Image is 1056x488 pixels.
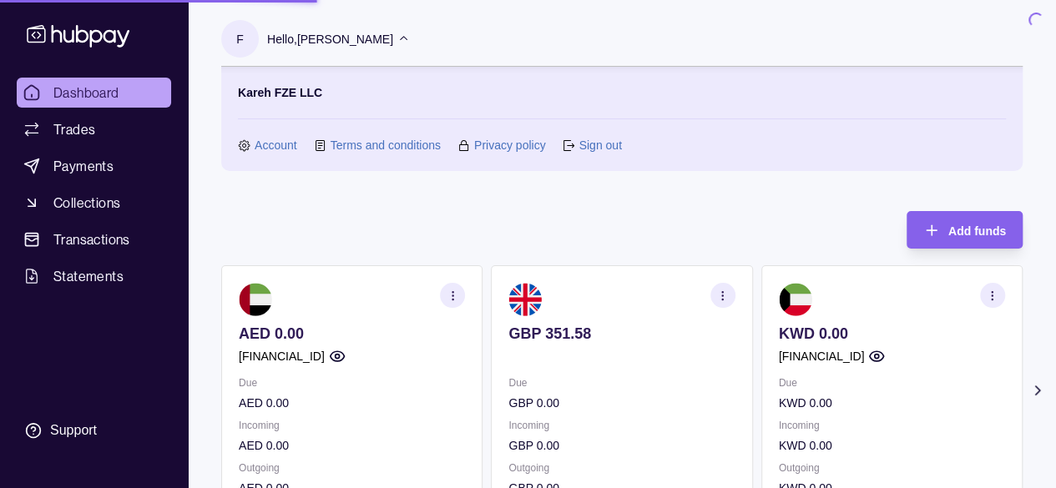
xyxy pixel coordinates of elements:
[53,229,130,249] span: Transactions
[508,374,735,392] p: Due
[50,421,97,440] div: Support
[779,347,865,365] p: [FINANCIAL_ID]
[779,374,1005,392] p: Due
[508,459,735,477] p: Outgoing
[579,136,621,154] a: Sign out
[239,394,465,412] p: AED 0.00
[17,224,171,254] a: Transactions
[53,266,124,286] span: Statements
[17,188,171,218] a: Collections
[17,261,171,291] a: Statements
[238,83,322,102] p: Kareh FZE LLC
[239,324,465,343] p: AED 0.00
[474,136,546,154] a: Privacy policy
[779,324,1005,343] p: KWD 0.00
[53,83,119,103] span: Dashboard
[53,119,95,139] span: Trades
[779,394,1005,412] p: KWD 0.00
[236,30,244,48] p: F
[17,78,171,108] a: Dashboard
[779,436,1005,455] p: KWD 0.00
[779,283,812,316] img: kw
[53,193,120,213] span: Collections
[255,136,297,154] a: Account
[508,283,542,316] img: gb
[53,156,114,176] span: Payments
[779,416,1005,435] p: Incoming
[17,114,171,144] a: Trades
[948,224,1006,238] span: Add funds
[239,459,465,477] p: Outgoing
[267,30,393,48] p: Hello, [PERSON_NAME]
[508,394,735,412] p: GBP 0.00
[239,374,465,392] p: Due
[239,436,465,455] p: AED 0.00
[17,151,171,181] a: Payments
[239,283,272,316] img: ae
[907,211,1023,249] button: Add funds
[239,347,325,365] p: [FINANCIAL_ID]
[239,416,465,435] p: Incoming
[331,136,441,154] a: Terms and conditions
[17,413,171,448] a: Support
[508,436,735,455] p: GBP 0.00
[779,459,1005,477] p: Outgoing
[508,416,735,435] p: Incoming
[508,324,735,343] p: GBP 351.58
